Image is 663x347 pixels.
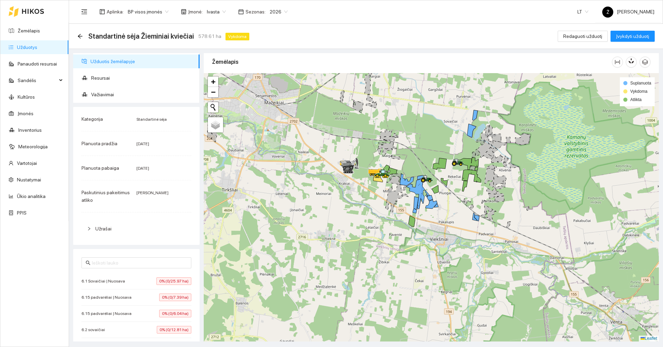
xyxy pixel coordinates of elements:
[157,326,191,334] span: 0% (0/12.81 ha)
[198,32,221,40] span: 578.61 ha
[188,8,203,16] span: Įmonė :
[563,32,602,40] span: Redaguoti užduotį
[17,210,27,216] a: PPIS
[86,260,90,265] span: search
[18,94,35,100] a: Kultūros
[136,166,149,171] span: [DATE]
[577,7,588,17] span: LT
[641,336,657,341] a: Leaflet
[81,278,128,285] span: 6.1 Sovaičiai | Nuosava
[81,9,87,15] span: menu-fold
[81,141,117,146] span: Planuota pradžia
[211,77,215,86] span: +
[18,28,40,33] a: Žemėlapis
[207,7,226,17] span: Ivasta
[77,33,83,39] div: Atgal
[246,8,266,16] span: Sezonas :
[92,259,187,267] input: Ieškoti lauko
[17,194,46,199] a: Ūkio analitika
[238,9,244,14] span: calendar
[99,9,105,14] span: layout
[606,7,609,18] span: Ž
[136,190,169,195] span: [PERSON_NAME]
[211,88,215,96] span: −
[81,294,135,301] span: 6.15 padvarėliai | Nuosava
[95,226,112,231] span: Užrašai
[77,5,91,19] button: menu-fold
[91,88,194,101] span: Važiavimai
[212,52,612,72] div: Žemėlapis
[18,144,48,149] a: Meteorologija
[558,33,608,39] a: Redaguoti užduotį
[159,310,191,317] span: 0% (0/6.04 ha)
[136,117,167,122] span: Standartinė sėja
[17,160,37,166] a: Vartotojai
[81,221,191,237] div: Užrašai
[107,8,124,16] span: Aplinka :
[87,227,91,231] span: right
[225,33,249,40] span: Vykdoma
[630,97,642,102] span: Atlikta
[18,61,57,67] a: Panaudoti resursai
[18,127,42,133] a: Inventorius
[208,117,223,132] a: Layers
[616,32,649,40] span: Įvykdyti užduotį
[181,9,186,14] span: shop
[630,81,651,86] span: Suplanuota
[208,77,218,87] a: Zoom in
[18,73,57,87] span: Sandėlis
[612,59,623,65] span: column-width
[81,190,130,203] span: Paskutinius pakeitimus atliko
[81,165,119,171] span: Planuota pabaiga
[208,102,218,112] button: Initiate a new search
[611,31,655,42] button: Įvykdyti užduotį
[81,326,108,333] span: 6.2 sovaičiai
[88,31,194,42] span: Standartinė sėja Žieminiai kviečiai
[208,87,218,97] a: Zoom out
[156,277,191,285] span: 0% (0/25.97 ha)
[630,89,647,94] span: Vykdoma
[77,33,83,39] span: arrow-left
[270,7,288,17] span: 2026
[602,9,654,14] span: [PERSON_NAME]
[18,111,33,116] a: Įmonės
[81,310,135,317] span: 6.15 padvarėliai | Nuosava
[90,54,194,68] span: Užduotis žemėlapyje
[136,141,149,146] span: [DATE]
[128,7,169,17] span: BP visos įmonės
[558,31,608,42] button: Redaguoti užduotį
[159,294,191,301] span: 0% (0/7.39 ha)
[81,116,103,122] span: Kategorija
[17,44,37,50] a: Užduotys
[91,71,194,85] span: Resursai
[612,57,623,68] button: column-width
[17,177,41,182] a: Nustatymai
